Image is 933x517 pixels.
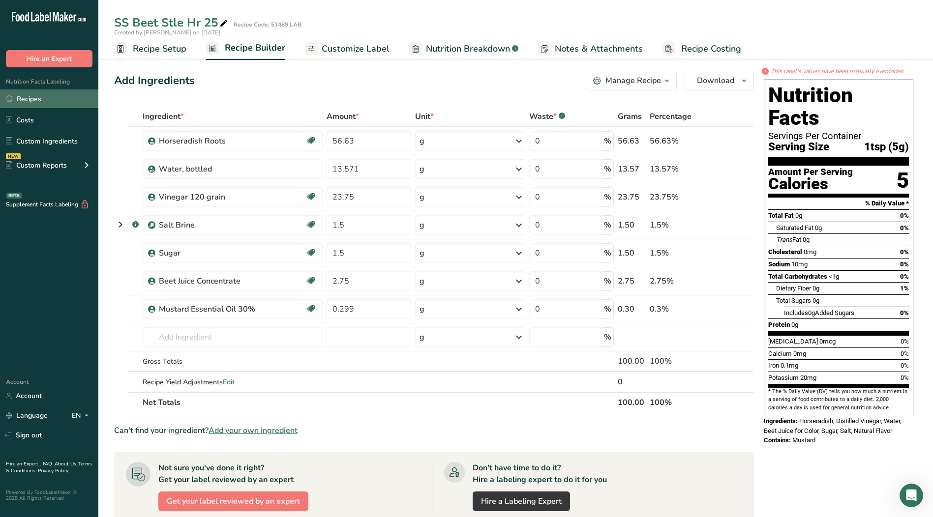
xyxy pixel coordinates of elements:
th: Net Totals [141,392,616,412]
span: Percentage [650,111,692,122]
div: 1.5% [650,247,707,259]
span: 10mg [791,260,808,268]
span: Created by [PERSON_NAME] on [DATE] [114,29,220,36]
span: Fat [776,236,801,243]
span: 0% [901,338,909,345]
div: 13.57% [650,163,707,175]
span: Potassium [768,374,799,381]
span: [MEDICAL_DATA] [768,338,818,345]
img: Sub Recipe [148,222,155,229]
div: 23.75 [618,191,646,203]
div: Gross Totals [143,356,323,367]
span: 0% [900,260,909,268]
div: Calories [768,177,853,191]
button: Download [685,71,754,90]
div: Beet Juice Concentrate [159,275,282,287]
span: 0% [901,362,909,369]
div: Can't find your ingredient? [114,425,754,436]
div: Recipe Yield Adjustments [143,377,323,387]
span: 20mg [800,374,816,381]
button: Manage Recipe [585,71,677,90]
span: Saturated Fat [776,224,813,231]
div: 100.00 [618,355,646,367]
span: 0mg [804,248,816,256]
div: 2.75 [618,275,646,287]
div: Recipe Code: 51489 LAB [234,20,301,29]
div: Horseradish Roots [159,135,282,147]
a: Recipe Builder [206,37,285,60]
div: g [420,135,424,147]
span: Calcium [768,350,792,357]
span: 0mcg [819,338,836,345]
div: 1.50 [618,219,646,231]
span: 0% [901,374,909,381]
span: Unit [415,111,434,122]
span: Sodium [768,260,790,268]
div: 1.50 [618,247,646,259]
div: Vinegar 120 grain [159,191,282,203]
span: 1tsp (5g) [864,141,909,153]
a: Customize Label [305,38,390,60]
span: Download [697,75,734,86]
span: 0% [900,273,909,280]
i: This label's values have been manually overridden [771,67,903,76]
span: Recipe Setup [133,42,186,56]
section: % Daily Value * [768,198,909,209]
div: SS Beet Stle Hr 25 [114,14,230,31]
span: 0g [803,236,810,243]
span: Horseradish, Distilled Vinegar, Water, Beet Juice for Color, Sugar, Salt, Natural Flavor [764,417,902,434]
span: Includes Added Sugars [784,309,854,316]
div: 13.57 [618,163,646,175]
th: 100.00 [616,392,648,412]
span: Ingredients: [764,417,798,425]
h1: Nutrition Facts [768,84,909,129]
span: 0% [900,224,909,231]
span: 0% [901,350,909,357]
span: Iron [768,362,779,369]
div: BETA [6,193,22,199]
div: 56.63 [618,135,646,147]
div: 100% [650,355,707,367]
span: Mustard [792,436,815,444]
span: 0% [900,309,909,316]
span: 1% [900,285,909,292]
div: 23.75% [650,191,707,203]
div: Sugar [159,247,282,259]
div: 0.30 [618,303,646,315]
div: g [420,275,424,287]
div: Powered By FoodLabelMaker © 2025 All Rights Reserved [6,489,92,501]
span: Cholesterol [768,248,802,256]
span: Total Carbohydrates [768,273,827,280]
div: Salt Brine [159,219,282,231]
th: 100% [648,392,709,412]
div: g [420,331,424,343]
span: 0g [795,212,802,219]
span: 0g [791,321,798,328]
div: g [420,219,424,231]
span: Edit [223,377,235,387]
span: Protein [768,321,790,328]
span: Notes & Attachments [555,42,643,56]
div: g [420,163,424,175]
a: Language [6,407,48,424]
span: Nutrition Breakdown [426,42,510,56]
a: Recipe Costing [662,38,741,60]
div: Custom Reports [6,160,67,171]
section: * The % Daily Value (DV) tells you how much a nutrient in a serving of food contributes to a dail... [768,388,909,412]
a: FAQ . [43,460,55,467]
span: Grams [618,111,642,122]
a: About Us . [55,460,78,467]
div: g [420,191,424,203]
div: 56.63% [650,135,707,147]
div: Servings Per Container [768,131,909,141]
span: 0g [813,285,819,292]
span: Add your own ingredient [209,425,298,436]
a: Notes & Attachments [538,38,643,60]
div: EN [72,410,92,422]
span: 0.1mg [781,362,798,369]
div: 1.5% [650,219,707,231]
a: Hire a Labeling Expert [473,491,570,511]
div: Manage Recipe [605,75,661,86]
span: 0mg [793,350,806,357]
span: 0% [900,212,909,219]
